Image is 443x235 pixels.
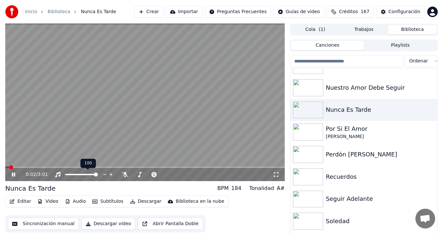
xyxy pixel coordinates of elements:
button: Créditos167 [327,6,374,18]
button: Cola [291,25,340,35]
button: Descargar [127,197,164,206]
button: Video [35,197,61,206]
a: Biblioteca [48,9,70,15]
button: Biblioteca [388,25,437,35]
button: Importar [166,6,202,18]
nav: breadcrumb [25,9,116,15]
a: Inicio [25,9,37,15]
div: [PERSON_NAME] [326,133,435,140]
div: Seguir Adelante [326,194,435,203]
button: Trabajos [340,25,388,35]
button: Configuración [376,6,425,18]
button: Guías de video [274,6,324,18]
span: Créditos [339,9,358,15]
div: A# [277,184,285,192]
div: / [26,171,41,178]
button: Audio [62,197,89,206]
span: Ordenar [409,58,428,64]
div: Nuestro Amor Debe Seguir [326,83,435,92]
span: Nunca Es Tarde [81,9,116,15]
div: Perdón [PERSON_NAME] [326,150,435,159]
div: Biblioteca en la nube [176,198,224,205]
button: Editar [7,197,33,206]
button: Subtítulos [90,197,126,206]
div: 184 [231,184,241,192]
div: Configuración [388,9,420,15]
button: Playlists [364,41,437,50]
div: Nunca Es Tarde [5,184,55,193]
div: Tonalidad [249,184,274,192]
button: Descargar video [81,218,135,230]
div: Por Si El Amor [326,124,435,133]
div: Soledad [326,217,435,226]
button: Abrir Pantalla Doble [138,218,203,230]
a: Chat abierto [415,209,435,228]
div: Nunca Es Tarde [326,105,435,114]
div: Recuerdos [326,172,435,181]
button: Preguntas Frecuentes [205,6,271,18]
div: BPM [217,184,229,192]
span: ( 1 ) [319,26,325,33]
button: Crear [134,6,163,18]
div: 100 [80,159,96,168]
span: 167 [361,9,369,15]
span: 0:02 [26,171,36,178]
button: Canciones [291,41,364,50]
span: 3:01 [38,171,48,178]
img: youka [5,5,18,18]
button: Sincronización manual [8,218,79,230]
